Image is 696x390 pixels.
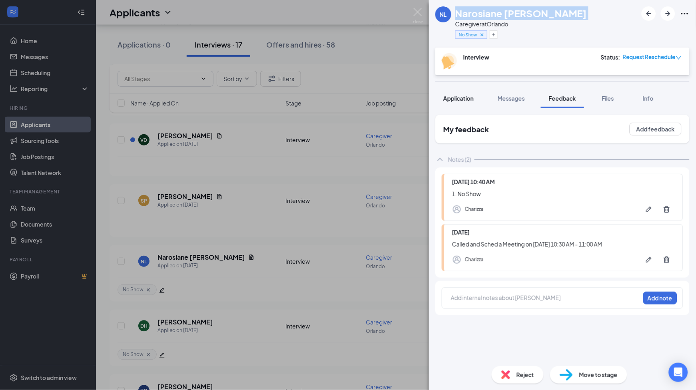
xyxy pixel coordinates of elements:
[491,32,496,37] svg: Plus
[661,6,675,21] button: ArrowRight
[642,6,656,21] button: ArrowLeftNew
[440,10,447,18] div: NL
[641,252,657,268] button: Pen
[452,205,462,214] svg: Profile
[659,252,675,268] button: Trash
[601,53,620,61] div: Status :
[643,95,654,102] span: Info
[549,95,576,102] span: Feedback
[452,178,495,185] span: [DATE] 10:40 AM
[465,256,484,264] div: Charizza
[663,9,673,18] svg: ArrowRight
[452,240,675,249] div: Called and Sched a Meeting on [DATE] 10:30 AM - 11:00 AM
[479,32,485,38] svg: Cross
[489,30,498,39] button: Plus
[517,370,534,379] span: Reject
[443,95,474,102] span: Application
[448,155,471,163] div: Notes (2)
[680,9,690,18] svg: Ellipses
[643,292,677,304] button: Add note
[659,201,675,217] button: Trash
[452,229,470,236] span: [DATE]
[498,95,525,102] span: Messages
[452,189,675,198] div: 1. No Show
[623,53,676,61] span: Request Reschedule
[645,205,653,213] svg: Pen
[452,255,462,265] svg: Profile
[663,256,671,264] svg: Trash
[579,370,618,379] span: Move to stage
[630,123,682,135] button: Add feedback
[676,55,682,61] span: down
[641,201,657,217] button: Pen
[644,9,654,18] svg: ArrowLeftNew
[435,155,445,164] svg: ChevronUp
[663,205,671,213] svg: Trash
[455,6,587,20] h1: Narosiane [PERSON_NAME]
[669,363,688,382] div: Open Intercom Messenger
[602,95,614,102] span: Files
[463,54,489,61] b: Interview
[455,20,587,28] div: Caregiver at Orlando
[443,124,489,134] h2: My feedback
[645,256,653,264] svg: Pen
[459,31,477,38] span: No Show
[465,205,484,213] div: Charizza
